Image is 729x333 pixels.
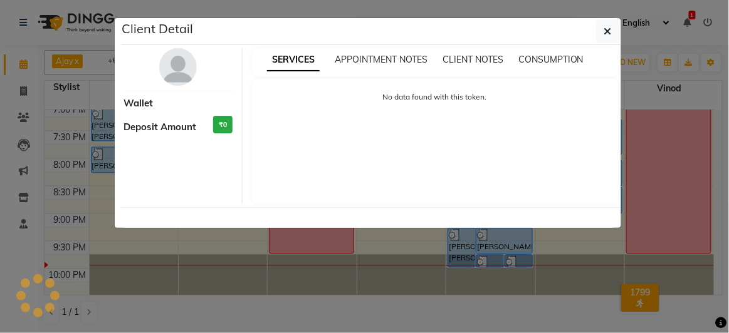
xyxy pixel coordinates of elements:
span: SERVICES [267,49,320,71]
p: No data found with this token. [265,91,606,103]
h5: Client Detail [122,19,194,38]
span: Deposit Amount [124,120,197,135]
h3: ₹0 [213,116,233,134]
img: avatar [159,48,197,86]
span: CLIENT NOTES [443,54,503,65]
span: Wallet [124,96,154,111]
span: CONSUMPTION [518,54,584,65]
span: APPOINTMENT NOTES [335,54,427,65]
